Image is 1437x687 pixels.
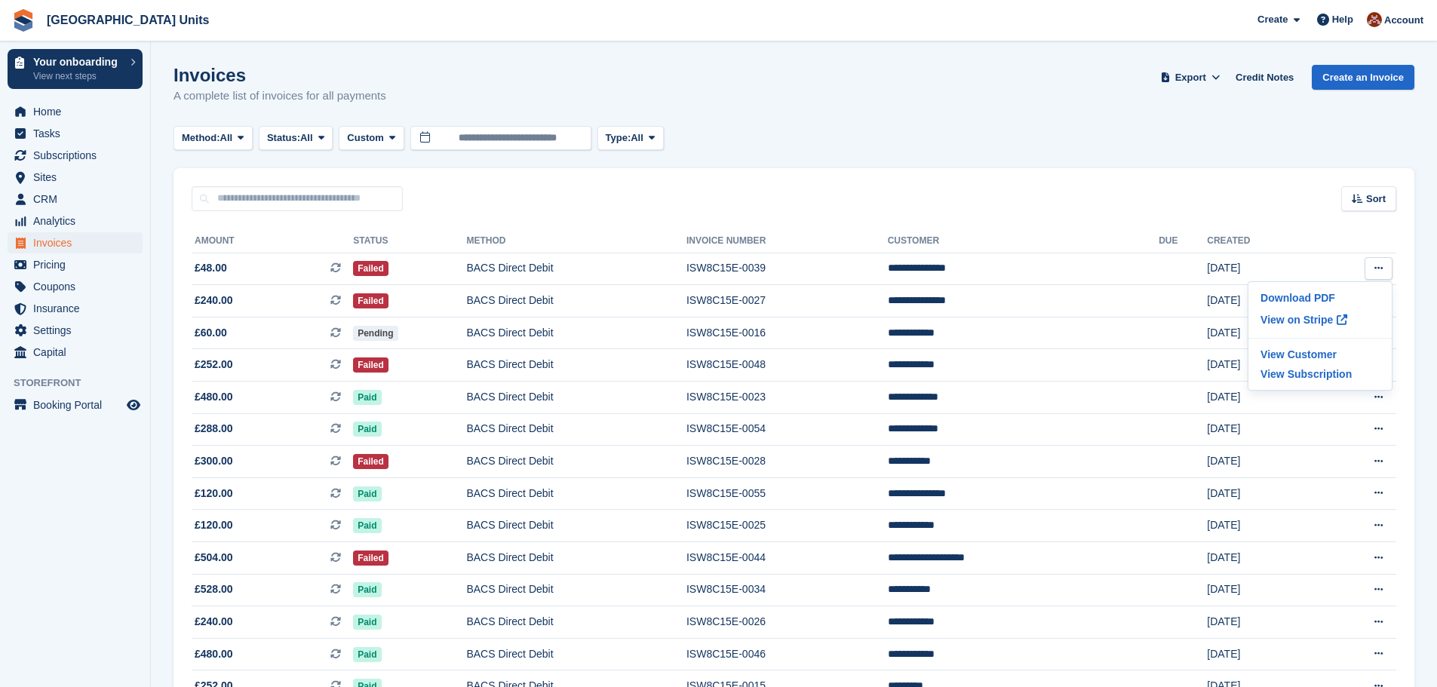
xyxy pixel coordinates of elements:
[195,453,233,469] span: £300.00
[195,325,227,341] span: £60.00
[33,57,123,67] p: Your onboarding
[686,349,888,382] td: ISW8C15E-0048
[466,542,686,575] td: BACS Direct Debit
[686,510,888,542] td: ISW8C15E-0025
[353,229,466,253] th: Status
[1230,65,1300,90] a: Credit Notes
[1254,345,1386,364] a: View Customer
[353,422,381,437] span: Paid
[466,285,686,317] td: BACS Direct Debit
[8,189,143,210] a: menu
[1254,288,1386,308] a: Download PDF
[353,326,398,341] span: Pending
[8,210,143,232] a: menu
[1207,317,1316,349] td: [DATE]
[33,123,124,144] span: Tasks
[686,606,888,639] td: ISW8C15E-0026
[195,486,233,501] span: £120.00
[33,320,124,341] span: Settings
[686,542,888,575] td: ISW8C15E-0044
[195,293,233,308] span: £240.00
[300,130,313,146] span: All
[1207,477,1316,510] td: [DATE]
[1207,510,1316,542] td: [DATE]
[173,87,386,105] p: A complete list of invoices for all payments
[353,615,381,630] span: Paid
[597,126,664,151] button: Type: All
[1254,364,1386,384] a: View Subscription
[33,189,124,210] span: CRM
[173,126,253,151] button: Method: All
[606,130,631,146] span: Type:
[8,167,143,188] a: menu
[1207,253,1316,285] td: [DATE]
[686,446,888,478] td: ISW8C15E-0028
[466,317,686,349] td: BACS Direct Debit
[8,101,143,122] a: menu
[466,510,686,542] td: BACS Direct Debit
[686,382,888,414] td: ISW8C15E-0023
[353,647,381,662] span: Paid
[686,638,888,670] td: ISW8C15E-0046
[353,551,388,566] span: Failed
[686,229,888,253] th: Invoice Number
[33,254,124,275] span: Pricing
[686,317,888,349] td: ISW8C15E-0016
[195,646,233,662] span: £480.00
[173,65,386,85] h1: Invoices
[466,638,686,670] td: BACS Direct Debit
[339,126,404,151] button: Custom
[195,260,227,276] span: £48.00
[353,582,381,597] span: Paid
[33,298,124,319] span: Insurance
[8,123,143,144] a: menu
[220,130,233,146] span: All
[466,606,686,639] td: BACS Direct Debit
[631,130,643,146] span: All
[33,69,123,83] p: View next steps
[466,349,686,382] td: BACS Direct Debit
[195,357,233,373] span: £252.00
[195,550,233,566] span: £504.00
[124,396,143,414] a: Preview store
[353,390,381,405] span: Paid
[466,382,686,414] td: BACS Direct Debit
[466,574,686,606] td: BACS Direct Debit
[466,253,686,285] td: BACS Direct Debit
[1207,542,1316,575] td: [DATE]
[33,232,124,253] span: Invoices
[1254,308,1386,332] a: View on Stripe
[195,421,233,437] span: £288.00
[466,446,686,478] td: BACS Direct Debit
[33,210,124,232] span: Analytics
[33,342,124,363] span: Capital
[8,276,143,297] a: menu
[8,394,143,416] a: menu
[14,376,150,391] span: Storefront
[686,574,888,606] td: ISW8C15E-0034
[8,298,143,319] a: menu
[353,261,388,276] span: Failed
[1207,446,1316,478] td: [DATE]
[195,581,233,597] span: £528.00
[686,285,888,317] td: ISW8C15E-0027
[1207,574,1316,606] td: [DATE]
[353,293,388,308] span: Failed
[33,101,124,122] span: Home
[1366,192,1386,207] span: Sort
[1207,413,1316,446] td: [DATE]
[8,49,143,89] a: Your onboarding View next steps
[195,517,233,533] span: £120.00
[8,254,143,275] a: menu
[12,9,35,32] img: stora-icon-8386f47178a22dfd0bd8f6a31ec36ba5ce8667c1dd55bd0f319d3a0aa187defe.svg
[195,389,233,405] span: £480.00
[888,229,1159,253] th: Customer
[33,394,124,416] span: Booking Portal
[1207,285,1316,317] td: [DATE]
[1157,65,1224,90] button: Export
[353,454,388,469] span: Failed
[347,130,383,146] span: Custom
